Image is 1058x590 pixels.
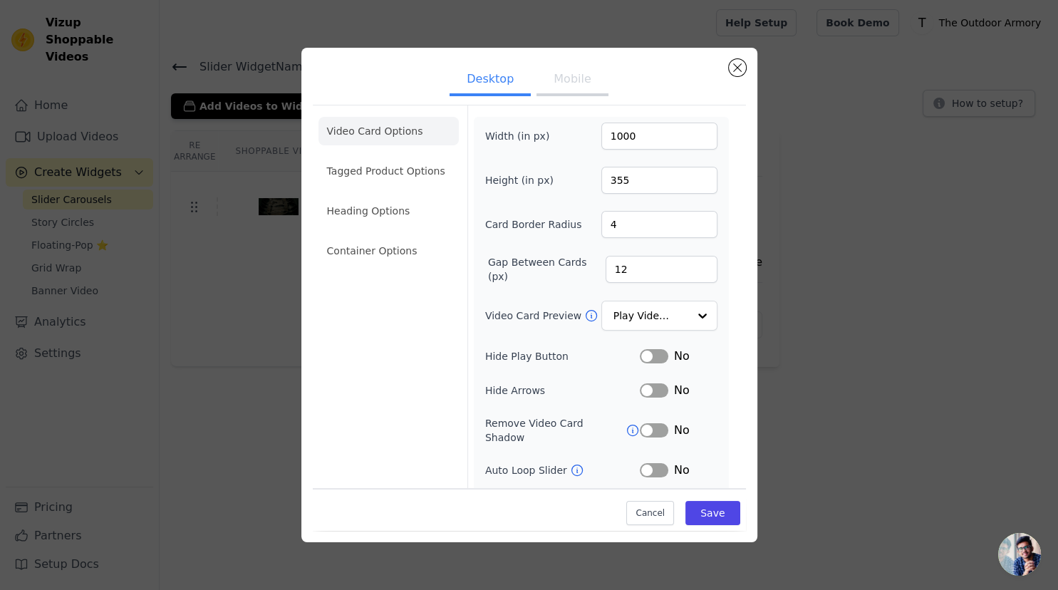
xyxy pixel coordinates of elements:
label: Hide Play Button [485,349,640,363]
button: Save [685,501,740,525]
li: Video Card Options [318,117,459,145]
li: Tagged Product Options [318,157,459,185]
a: Open chat [998,533,1041,576]
button: Close modal [729,59,746,76]
button: Desktop [450,65,531,96]
span: No [674,382,690,399]
button: Cancel [626,501,674,525]
label: Remove Video Card Shadow [485,416,626,445]
label: Card Border Radius [485,217,582,232]
label: Height (in px) [485,173,563,187]
label: Video Card Preview [485,309,584,323]
button: Mobile [536,65,608,96]
span: No [674,422,690,439]
label: Width (in px) [485,129,563,143]
label: Auto Loop Slider [485,463,570,477]
li: Heading Options [318,197,459,225]
label: Hide Arrows [485,383,640,398]
span: No [674,462,690,479]
li: Container Options [318,237,459,265]
span: No [674,348,690,365]
label: Gap Between Cards (px) [488,255,606,284]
